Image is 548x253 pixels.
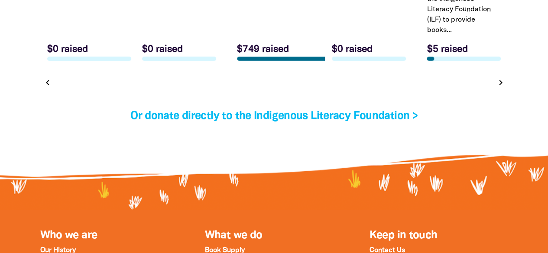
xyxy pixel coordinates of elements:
[42,77,54,89] button: Previous page
[42,77,53,88] i: chevron_left
[494,77,506,89] button: Next page
[369,231,437,240] span: Keep in touch
[130,111,418,121] a: Or donate directly to the Indigenous Literacy Foundation >
[496,77,506,88] i: chevron_right
[40,231,97,240] a: Who we are
[204,231,262,240] a: What we do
